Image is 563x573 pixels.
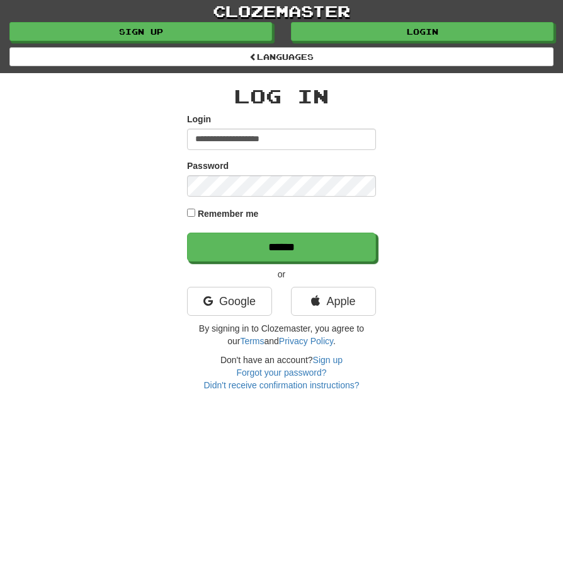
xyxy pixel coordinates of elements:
p: By signing in to Clozemaster, you agree to our and . [187,322,376,347]
div: Don't have an account? [187,354,376,391]
label: Password [187,159,229,172]
label: Login [187,113,211,125]
label: Remember me [198,207,259,220]
h2: Log In [187,86,376,107]
a: Apple [291,287,376,316]
a: Forgot your password? [236,368,326,378]
a: Didn't receive confirmation instructions? [203,380,359,390]
a: Login [291,22,554,41]
a: Languages [9,47,554,66]
a: Sign up [313,355,343,365]
a: Terms [240,336,264,346]
a: Google [187,287,272,316]
p: or [187,268,376,281]
a: Privacy Policy [279,336,333,346]
a: Sign up [9,22,272,41]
